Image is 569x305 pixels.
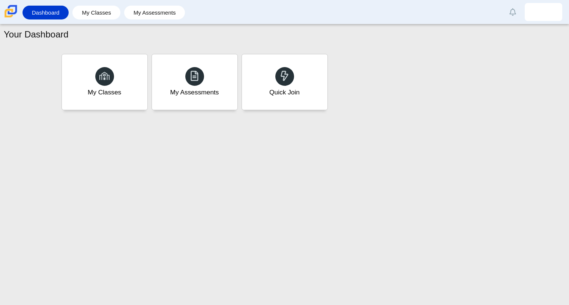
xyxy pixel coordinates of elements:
[3,14,19,20] a: Carmen School of Science & Technology
[3,3,19,19] img: Carmen School of Science & Technology
[128,6,182,19] a: My Assessments
[170,88,219,97] div: My Assessments
[504,4,521,20] a: Alerts
[537,6,549,18] img: hayden.blancopinac.AuEcR0
[4,28,69,41] h1: Your Dashboard
[76,6,117,19] a: My Classes
[269,88,300,97] div: Quick Join
[525,3,562,21] a: hayden.blancopinac.AuEcR0
[26,6,65,19] a: Dashboard
[62,54,148,110] a: My Classes
[242,54,328,110] a: Quick Join
[88,88,122,97] div: My Classes
[152,54,238,110] a: My Assessments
